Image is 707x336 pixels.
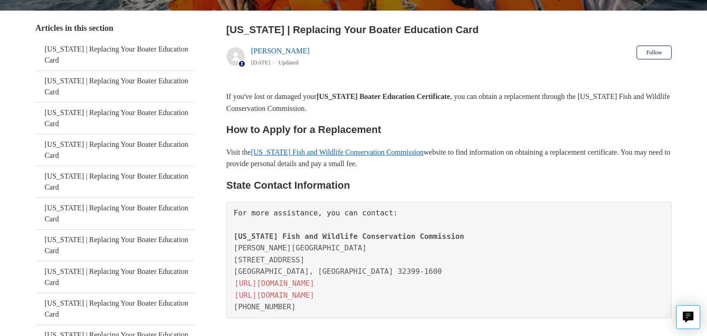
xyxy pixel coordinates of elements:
[35,39,195,70] a: [US_STATE] | Replacing Your Boater Education Card
[251,59,271,66] time: 05/23/2024, 10:55
[251,148,423,156] a: [US_STATE] Fish and Wildlife Conservation Commission
[35,103,195,134] a: [US_STATE] | Replacing Your Boater Education Card
[637,46,672,59] button: Follow Article
[35,293,195,324] a: [US_STATE] | Replacing Your Boater Education Card
[234,278,315,289] a: [URL][DOMAIN_NAME]
[35,230,195,261] a: [US_STATE] | Replacing Your Boater Education Card
[226,122,672,138] h2: How to Apply for a Replacement
[226,177,672,193] h2: State Contact Information
[226,91,672,114] p: If you've lost or damaged your , you can obtain a replacement through the [US_STATE] Fish and Wil...
[35,198,195,229] a: [US_STATE] | Replacing Your Boater Education Card
[676,305,700,329] button: Live chat
[234,302,296,311] span: [PHONE_NUMBER]
[251,47,310,55] a: [PERSON_NAME]
[35,261,195,293] a: [US_STATE] | Replacing Your Boater Education Card
[35,134,195,166] a: [US_STATE] | Replacing Your Boater Education Card
[234,290,315,301] a: [URL][DOMAIN_NAME]
[226,22,672,37] h2: Florida | Replacing Your Boater Education Card
[317,93,450,100] strong: [US_STATE] Boater Education Certificate
[226,202,672,318] pre: For more assistance, you can contact:
[234,232,464,241] span: [US_STATE] Fish and Wildlife Conservation Commission
[234,255,442,276] span: [STREET_ADDRESS] [GEOGRAPHIC_DATA], [GEOGRAPHIC_DATA] 32399-1600
[35,166,195,197] a: [US_STATE] | Replacing Your Boater Education Card
[234,243,367,252] span: [PERSON_NAME][GEOGRAPHIC_DATA]
[278,59,299,66] li: Updated
[226,146,672,170] p: Visit the website to find information on obtaining a replacement certificate. You may need to pro...
[35,23,113,33] span: Articles in this section
[35,71,195,102] a: [US_STATE] | Replacing Your Boater Education Card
